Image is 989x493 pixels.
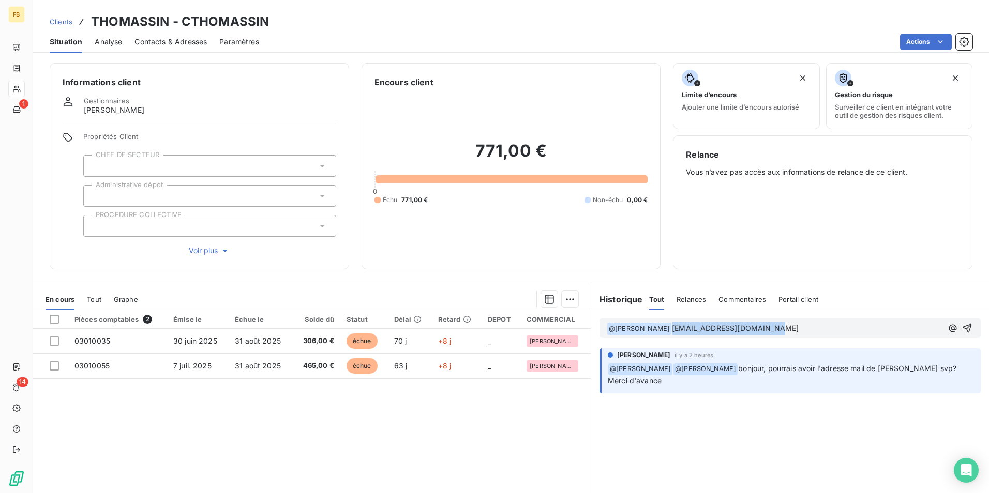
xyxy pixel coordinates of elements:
[394,315,426,323] div: Délai
[778,295,818,303] span: Portail client
[438,336,452,345] span: +8 j
[87,295,101,303] span: Tout
[50,37,82,47] span: Situation
[686,148,960,161] h6: Relance
[438,315,475,323] div: Retard
[74,361,110,370] span: 03010055
[83,132,336,147] span: Propriétés Client
[677,295,706,303] span: Relances
[627,195,648,205] span: 0,00 €
[235,361,281,370] span: 31 août 2025
[673,363,738,375] span: @ [PERSON_NAME]
[50,17,72,27] a: Clients
[92,191,100,201] input: Ajouter une valeur
[74,336,110,345] span: 03010035
[488,315,514,323] div: DEPOT
[900,34,952,50] button: Actions
[682,90,737,99] span: Limite d’encours
[530,363,575,369] span: [PERSON_NAME]
[675,352,713,358] span: il y a 2 heures
[591,293,643,305] h6: Historique
[530,338,575,344] span: [PERSON_NAME]
[114,295,138,303] span: Graphe
[95,37,122,47] span: Analyse
[373,187,377,195] span: 0
[46,295,74,303] span: En cours
[617,350,670,360] span: [PERSON_NAME]
[488,336,491,345] span: _
[173,336,217,345] span: 30 juin 2025
[608,363,672,375] span: @ [PERSON_NAME]
[826,63,972,129] button: Gestion du risqueSurveiller ce client en intégrant votre outil de gestion des risques client.
[593,195,623,205] span: Non-échu
[527,315,585,323] div: COMMERCIAL
[347,358,378,374] span: échue
[143,315,152,324] span: 2
[19,99,28,109] span: 1
[718,295,766,303] span: Commentaires
[92,221,100,230] input: Ajouter une valeur
[50,18,72,26] span: Clients
[607,323,671,335] span: @ [PERSON_NAME]
[488,361,491,370] span: _
[383,195,398,205] span: Échu
[672,323,799,332] span: [EMAIL_ADDRESS][DOMAIN_NAME]
[92,161,100,171] input: Ajouter une valeur
[173,361,212,370] span: 7 juil. 2025
[686,148,960,256] div: Vous n’avez pas accès aux informations de relance de ce client.
[74,315,161,324] div: Pièces comptables
[347,315,382,323] div: Statut
[673,63,819,129] button: Limite d’encoursAjouter une limite d’encours autorisé
[394,361,408,370] span: 63 j
[649,295,665,303] span: Tout
[235,336,281,345] span: 31 août 2025
[235,315,287,323] div: Échue le
[84,97,129,105] span: Gestionnaires
[835,90,893,99] span: Gestion du risque
[394,336,407,345] span: 70 j
[63,76,336,88] h6: Informations client
[134,37,207,47] span: Contacts & Adresses
[299,336,334,346] span: 306,00 €
[17,377,28,387] span: 14
[219,37,259,47] span: Paramètres
[438,361,452,370] span: +8 j
[91,12,269,31] h3: THOMASSIN - CTHOMASSIN
[83,245,336,256] button: Voir plus
[954,458,979,483] div: Open Intercom Messenger
[299,315,334,323] div: Solde dû
[401,195,428,205] span: 771,00 €
[8,6,25,23] div: FB
[173,315,222,323] div: Émise le
[835,103,964,119] span: Surveiller ce client en intégrant votre outil de gestion des risques client.
[682,103,799,111] span: Ajouter une limite d’encours autorisé
[8,470,25,487] img: Logo LeanPay
[189,245,230,256] span: Voir plus
[347,333,378,349] span: échue
[299,361,334,371] span: 465,00 €
[608,364,958,385] span: bonjour, pourrais avoir l'adresse mail de [PERSON_NAME] svp? Merci d'avance
[84,105,144,115] span: [PERSON_NAME]
[374,141,648,172] h2: 771,00 €
[374,76,433,88] h6: Encours client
